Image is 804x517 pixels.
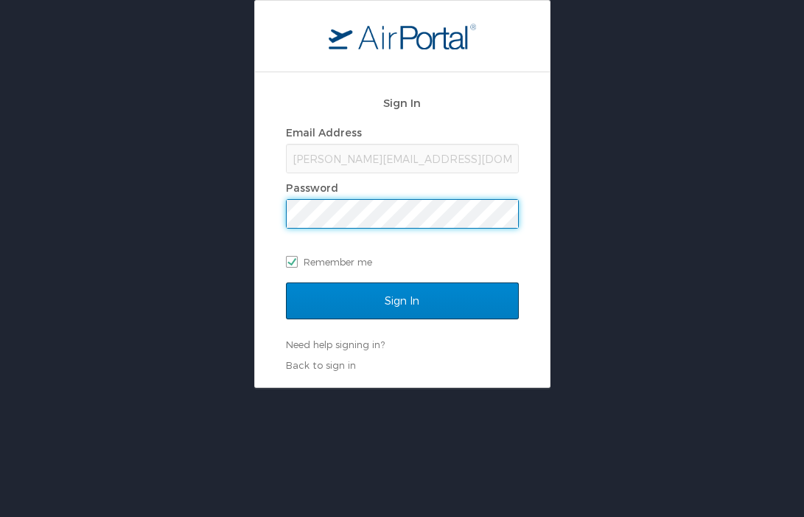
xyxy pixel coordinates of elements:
label: Remember me [286,251,519,273]
label: Password [286,181,338,194]
label: Email Address [286,126,362,139]
h2: Sign In [286,94,519,111]
a: Back to sign in [286,359,356,371]
input: Sign In [286,282,519,319]
a: Need help signing in? [286,339,385,350]
img: logo [329,23,476,49]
